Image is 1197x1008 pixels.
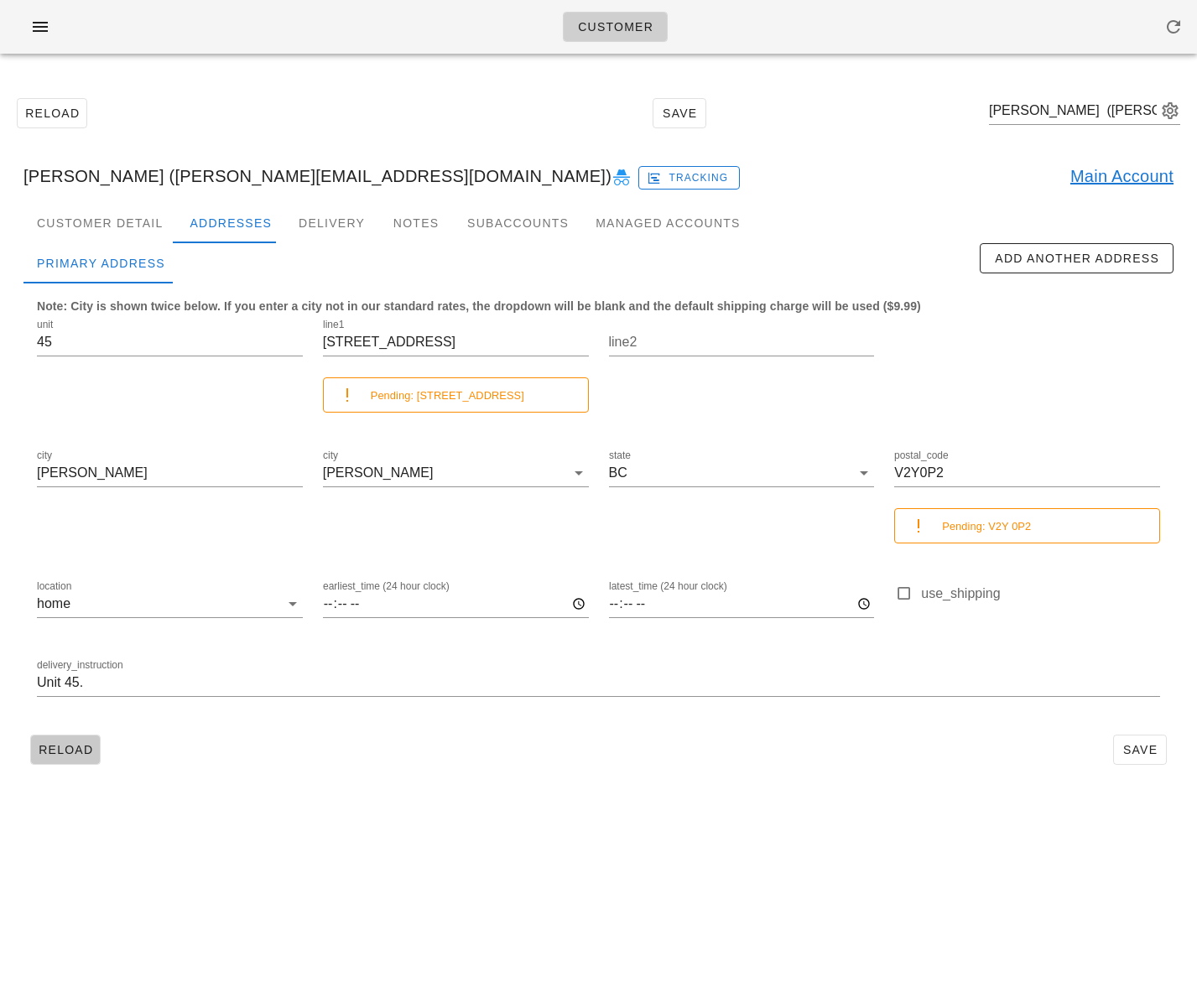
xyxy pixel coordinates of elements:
label: latest_time (24 hour clock) [609,580,727,593]
small: Pending: [STREET_ADDRESS] [371,389,524,402]
div: Managed Accounts [582,203,753,243]
div: [PERSON_NAME] [323,465,434,481]
div: Delivery [285,203,378,243]
div: Customer Detail [23,203,176,243]
label: earliest_time (24 hour clock) [323,580,450,593]
button: Reload [17,98,87,128]
label: use_shipping [921,585,1160,602]
label: city [37,449,52,462]
span: Reload [38,743,93,756]
a: Tracking [638,163,740,190]
button: Save [1113,735,1167,765]
div: locationhome [37,590,303,617]
span: Save [660,107,699,120]
div: city[PERSON_NAME] [323,460,589,486]
small: Pending: V2Y 0P2 [942,520,1031,533]
input: Search by email or name [989,97,1157,124]
span: Customer [577,20,653,34]
label: line1 [323,319,344,331]
div: stateBC [609,460,875,486]
div: Addresses [176,203,285,243]
label: postal_code [894,449,949,462]
button: appended action [1160,101,1180,121]
label: unit [37,319,53,331]
span: Reload [24,107,80,120]
div: Notes [378,203,454,243]
div: BC [609,465,627,481]
span: Add Another Address [994,252,1159,265]
button: Add Another Address [980,243,1174,273]
div: Primary Address [23,243,179,283]
label: location [37,580,71,593]
span: Tracking [650,170,729,185]
label: state [609,449,631,462]
button: Save [653,98,706,128]
div: Subaccounts [454,203,582,243]
label: city [323,449,338,462]
button: Tracking [638,166,740,190]
a: Main Account [1070,163,1174,190]
label: delivery_instruction [37,659,123,672]
div: home [37,596,70,611]
span: Save [1121,743,1159,756]
button: Reload [30,735,101,765]
b: Note: City is shown twice below. If you enter a city not in our standard rates, the dropdown will... [37,299,921,313]
a: Customer [563,12,668,42]
div: [PERSON_NAME] ([PERSON_NAME][EMAIL_ADDRESS][DOMAIN_NAME]) [10,149,1187,203]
